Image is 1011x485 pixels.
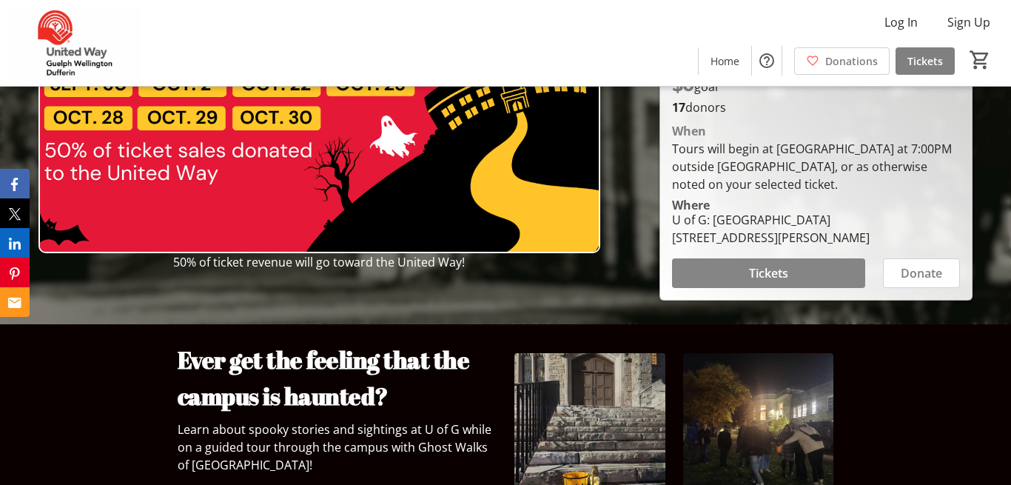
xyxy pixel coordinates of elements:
[873,10,930,34] button: Log In
[672,122,706,140] div: When
[672,229,870,247] div: [STREET_ADDRESS][PERSON_NAME]
[967,47,993,73] button: Cart
[936,10,1002,34] button: Sign Up
[901,264,942,282] span: Donate
[896,47,955,75] a: Tickets
[173,254,465,270] span: 50% of ticket revenue will go toward the United Way!
[749,264,788,282] span: Tickets
[884,13,918,31] span: Log In
[825,53,878,69] span: Donations
[178,344,470,412] span: Ever get the feeling that the campus is haunted?
[907,53,943,69] span: Tickets
[672,99,685,116] b: 17
[672,211,870,229] div: U of G: [GEOGRAPHIC_DATA]
[699,47,751,75] a: Home
[9,6,141,80] img: United Way Guelph Wellington Dufferin's Logo
[947,13,990,31] span: Sign Up
[672,258,865,288] button: Tickets
[672,199,710,211] div: Where
[883,258,960,288] button: Donate
[178,421,491,473] span: Learn about spooky stories and sightings at U of G while on a guided tour through the campus with...
[672,98,960,116] p: donors
[752,46,782,76] button: Help
[794,47,890,75] a: Donations
[672,140,960,193] div: Tours will begin at [GEOGRAPHIC_DATA] at 7:00PM outside [GEOGRAPHIC_DATA], or as otherwise noted ...
[711,53,739,69] span: Home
